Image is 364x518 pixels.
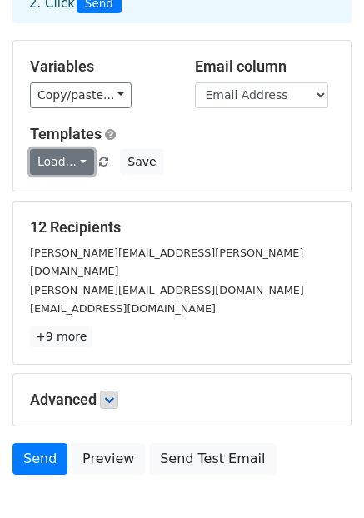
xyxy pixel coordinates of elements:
[30,125,102,142] a: Templates
[30,391,334,409] h5: Advanced
[195,57,335,76] h5: Email column
[149,443,276,475] a: Send Test Email
[30,326,92,347] a: +9 more
[281,438,364,518] iframe: Chat Widget
[30,82,132,108] a: Copy/paste...
[30,247,303,278] small: [PERSON_NAME][EMAIL_ADDRESS][PERSON_NAME][DOMAIN_NAME]
[30,302,216,315] small: [EMAIL_ADDRESS][DOMAIN_NAME]
[72,443,145,475] a: Preview
[30,149,94,175] a: Load...
[120,149,163,175] button: Save
[30,57,170,76] h5: Variables
[12,443,67,475] a: Send
[30,218,334,237] h5: 12 Recipients
[30,284,304,296] small: [PERSON_NAME][EMAIL_ADDRESS][DOMAIN_NAME]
